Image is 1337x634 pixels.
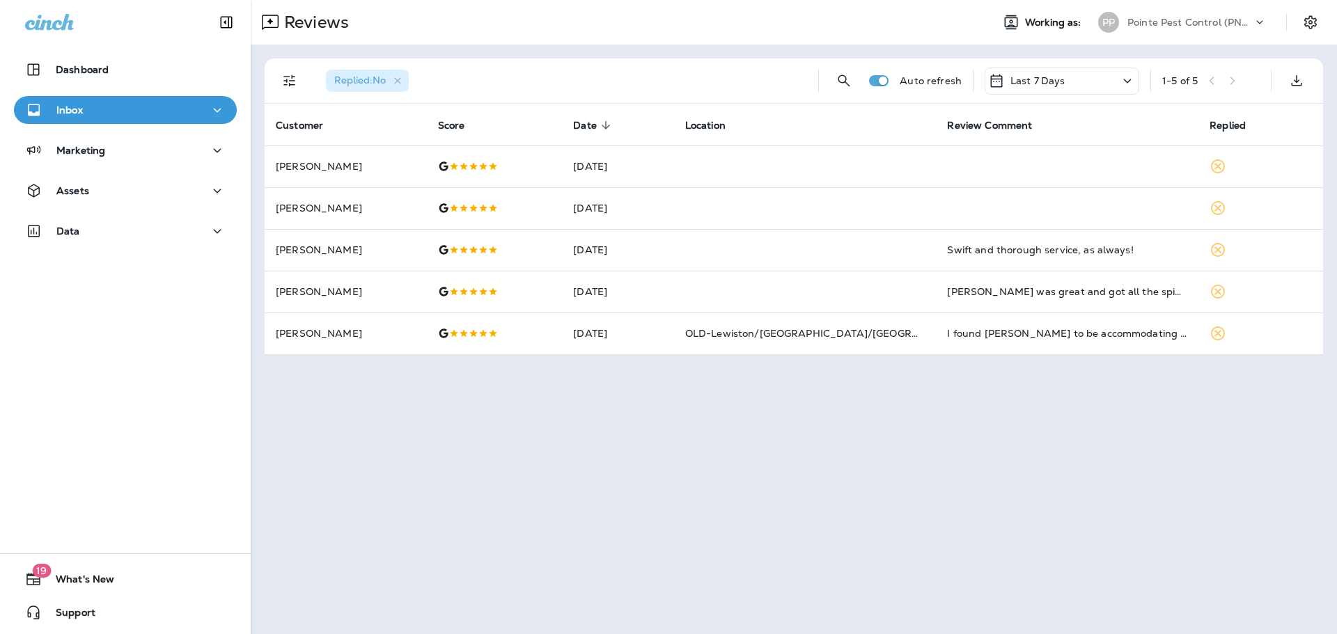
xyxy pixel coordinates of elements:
p: Marketing [56,145,105,156]
span: OLD-Lewiston/[GEOGRAPHIC_DATA]/[GEOGRAPHIC_DATA]/Pullman #208 [685,327,1054,340]
td: [DATE] [562,271,673,312]
span: Date [573,120,597,132]
p: [PERSON_NAME] [276,244,416,255]
p: Last 7 Days [1010,75,1065,86]
span: Review Comment [947,119,1050,132]
span: Score [438,120,465,132]
span: Replied : No [334,74,386,86]
span: Replied [1210,120,1246,132]
div: Swift and thorough service, as always! [947,243,1187,257]
div: PP [1098,12,1119,33]
span: Location [685,120,726,132]
span: Score [438,119,483,132]
div: Replied:No [326,70,409,92]
span: Customer [276,120,323,132]
div: Samuel was great and got all the spider webs around my house. Great job. Thank you! [947,285,1187,299]
span: Location [685,119,744,132]
td: [DATE] [562,187,673,229]
span: Date [573,119,615,132]
span: Customer [276,119,341,132]
span: Replied [1210,119,1264,132]
button: Dashboard [14,56,237,84]
p: [PERSON_NAME] [276,286,416,297]
td: [DATE] [562,312,673,354]
button: Inbox [14,96,237,124]
p: Assets [56,185,89,196]
button: Search Reviews [830,67,858,95]
button: Support [14,599,237,626]
span: Working as: [1025,17,1084,29]
button: Filters [276,67,304,95]
span: What's New [42,573,114,590]
td: [DATE] [562,229,673,271]
p: [PERSON_NAME] [276,328,416,339]
button: Export as CSV [1283,67,1311,95]
button: Marketing [14,136,237,164]
div: I found Joel to be accommodating and respectful. He literally did exactly as requested and then s... [947,326,1187,340]
div: 1 - 5 of 5 [1162,75,1198,86]
p: Auto refresh [900,75,962,86]
td: [DATE] [562,145,673,187]
span: 19 [32,564,51,578]
button: 19What's New [14,565,237,593]
span: Support [42,607,95,624]
button: Data [14,217,237,245]
p: Dashboard [56,64,109,75]
p: Pointe Pest Control (PNW) [1127,17,1253,28]
p: [PERSON_NAME] [276,161,416,172]
p: Reviews [279,12,349,33]
span: Review Comment [947,120,1032,132]
button: Settings [1298,10,1323,35]
p: Data [56,225,80,237]
p: Inbox [56,104,83,116]
button: Assets [14,177,237,205]
button: Collapse Sidebar [207,8,246,36]
p: [PERSON_NAME] [276,203,416,214]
